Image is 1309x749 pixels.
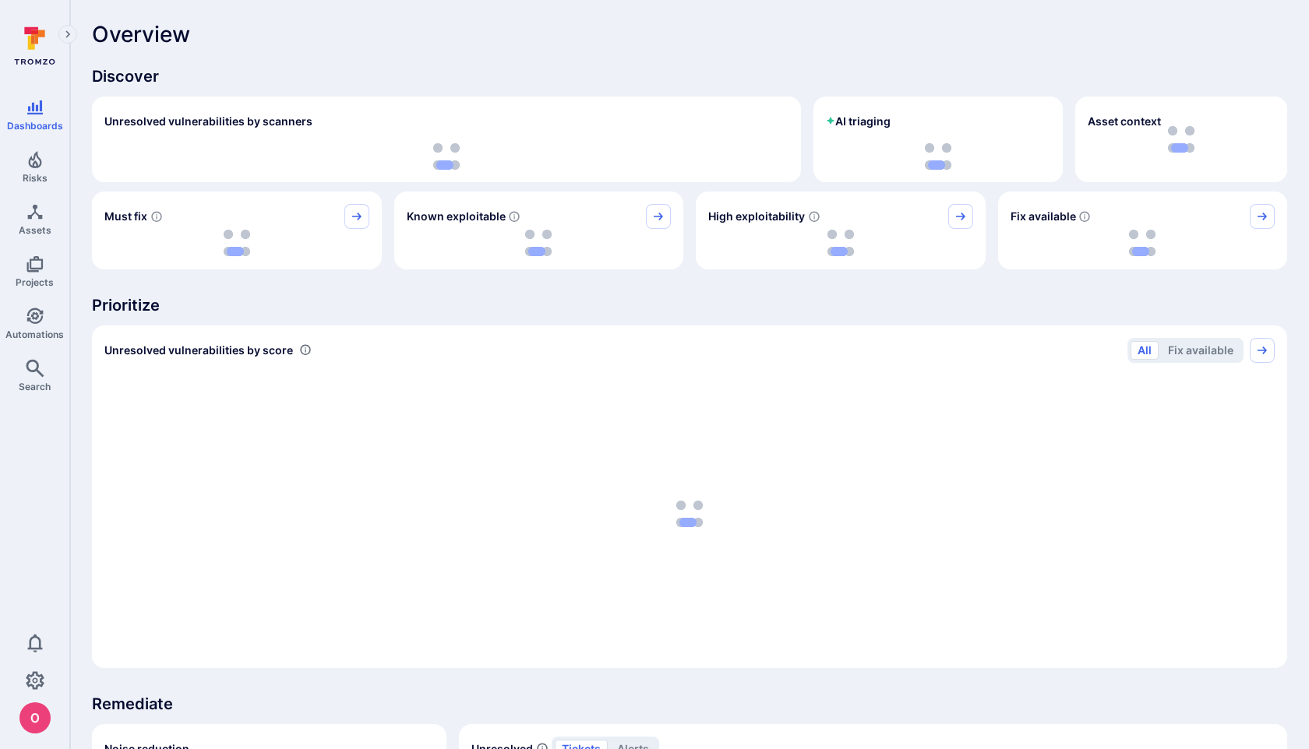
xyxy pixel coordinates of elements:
[433,143,460,170] img: Loading...
[1011,209,1076,224] span: Fix available
[696,192,986,269] div: High exploitability
[224,230,250,256] img: Loading...
[104,209,147,224] span: Must fix
[104,114,312,129] h2: Unresolved vulnerabilities by scanners
[394,192,684,269] div: Known exploitable
[676,501,703,527] img: Loading...
[5,329,64,340] span: Automations
[92,65,1287,87] span: Discover
[1088,114,1161,129] span: Asset context
[407,229,672,257] div: loading spinner
[16,276,54,288] span: Projects
[104,143,789,170] div: loading spinner
[1129,230,1156,256] img: Loading...
[19,224,51,236] span: Assets
[1131,341,1159,360] button: All
[925,143,951,170] img: Loading...
[19,702,51,733] div: oleg malkov
[92,22,190,47] span: Overview
[19,702,51,733] img: ACg8ocJcCe-YbLxGm5tc0PuNRxmgP8aEm0RBXn6duO8aeMVK9zjHhw=s96-c
[1078,210,1091,223] svg: Vulnerabilities with fix available
[92,294,1287,316] span: Prioritize
[1161,341,1240,360] button: Fix available
[808,210,820,223] svg: EPSS score ≥ 0.7
[104,343,293,358] span: Unresolved vulnerabilities by score
[23,172,48,184] span: Risks
[104,372,1275,656] div: loading spinner
[299,342,312,358] div: Number of vulnerabilities in status 'Open' 'Triaged' and 'In process' grouped by score
[92,693,1287,715] span: Remediate
[525,230,552,256] img: Loading...
[708,209,805,224] span: High exploitability
[407,209,506,224] span: Known exploitable
[998,192,1288,269] div: Fix available
[58,25,77,44] button: Expand navigation menu
[92,192,382,269] div: Must fix
[104,229,369,257] div: loading spinner
[708,229,973,257] div: loading spinner
[19,381,51,392] span: Search
[827,230,854,256] img: Loading...
[150,210,163,223] svg: Risk score >=40 , missed SLA
[1011,229,1275,257] div: loading spinner
[62,28,73,41] i: Expand navigation menu
[826,114,891,129] h2: AI triaging
[7,120,63,132] span: Dashboards
[508,210,520,223] svg: Confirmed exploitable by KEV
[826,143,1050,170] div: loading spinner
